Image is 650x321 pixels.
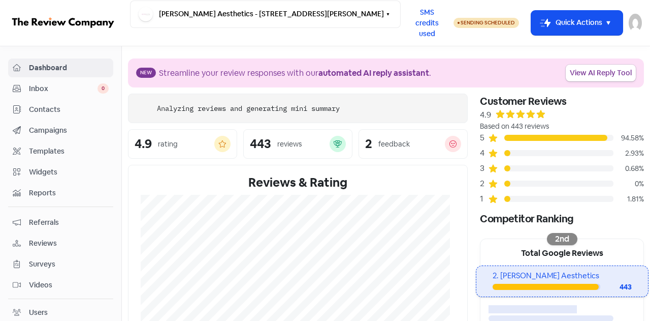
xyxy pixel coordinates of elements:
a: Surveys [8,255,113,274]
a: Sending Scheduled [453,17,519,29]
div: 4 [480,147,488,159]
span: Inbox [29,83,97,94]
span: Sending Scheduled [461,19,515,26]
a: 4.9rating [128,129,237,159]
span: Surveys [29,259,109,270]
img: User [629,14,642,32]
div: 2 [480,178,488,190]
span: Dashboard [29,63,109,73]
span: Reviews [29,238,109,249]
button: Quick Actions [531,11,623,35]
span: Widgets [29,167,109,178]
a: 443reviews [243,129,352,159]
div: Users [29,307,48,318]
a: Reviews [8,234,113,253]
div: 0% [613,179,644,189]
a: Templates [8,142,113,161]
div: Based on 443 reviews [480,121,644,132]
a: Inbox 0 [8,79,113,98]
span: Reports [29,188,109,198]
div: 1.81% [613,194,644,205]
span: Contacts [29,104,109,115]
span: SMS credits used [409,7,445,39]
a: Videos [8,276,113,295]
div: Customer Reviews [480,94,644,109]
a: SMS credits used [401,17,453,27]
a: Dashboard [8,59,113,77]
button: [PERSON_NAME] Aesthetics - [STREET_ADDRESS][PERSON_NAME] [130,1,401,28]
div: 4.9 [135,138,152,150]
a: View AI Reply Tool [566,65,636,81]
span: Videos [29,280,109,290]
a: Campaigns [8,121,113,140]
div: 2nd [547,233,577,245]
div: 443 [600,282,632,293]
span: Referrals [29,217,109,228]
a: Contacts [8,100,113,119]
div: 5 [480,132,488,144]
div: Total Google Reviews [480,239,643,266]
div: 443 [250,138,271,150]
div: 2 [365,138,372,150]
div: Competitor Ranking [480,211,644,226]
div: Analyzing reviews and generating mini summary [157,103,340,114]
span: Templates [29,146,109,157]
a: Widgets [8,163,113,182]
div: Streamline your review responses with our . [159,67,431,79]
a: 2feedback [359,129,468,159]
div: 1 [480,193,488,205]
div: 94.58% [613,133,644,143]
div: feedback [378,139,410,150]
div: 0.68% [613,163,644,174]
div: reviews [277,139,302,150]
span: Campaigns [29,125,109,136]
div: 3 [480,162,488,174]
div: 2. [PERSON_NAME] Aesthetics [493,270,632,282]
div: Reviews & Rating [141,173,455,192]
div: 2.93% [613,148,644,159]
a: Referrals [8,213,113,232]
div: 4.9 [480,109,491,121]
b: automated AI reply assistant [318,68,429,78]
span: New [136,68,156,78]
span: 0 [97,83,109,94]
div: rating [158,139,178,150]
a: Reports [8,184,113,202]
